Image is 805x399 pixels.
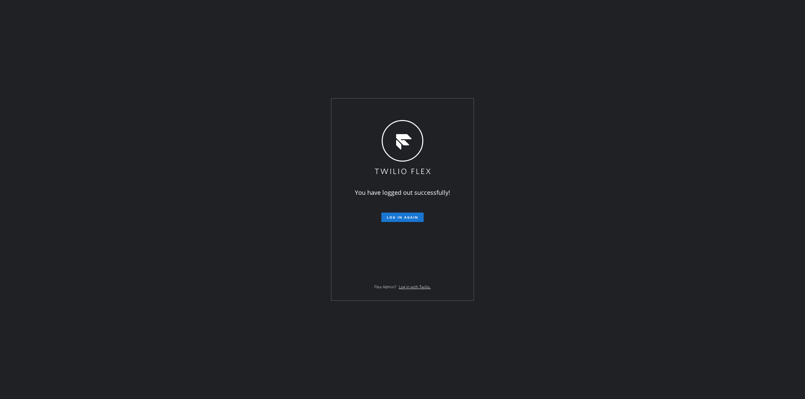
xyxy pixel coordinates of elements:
a: Log in with Twilio. [399,284,431,290]
span: You have logged out successfully! [355,188,450,196]
span: Flex Admin? [374,284,396,290]
button: Log in again [381,213,424,222]
span: Log in again [387,215,418,220]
